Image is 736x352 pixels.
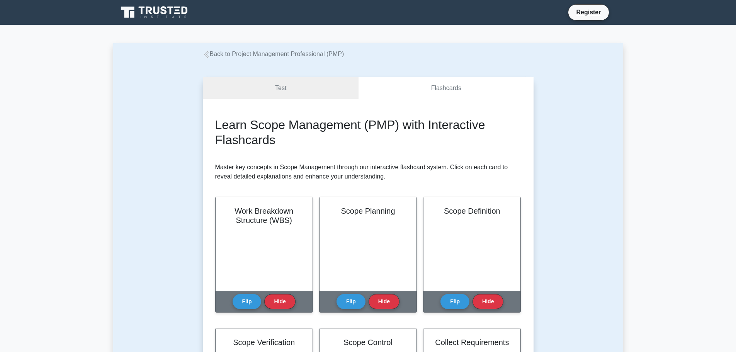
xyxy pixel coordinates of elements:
[440,294,469,309] button: Flip
[203,51,344,57] a: Back to Project Management Professional (PMP)
[203,77,359,99] a: Test
[264,294,295,309] button: Hide
[473,294,503,309] button: Hide
[329,338,407,347] h2: Scope Control
[337,294,365,309] button: Flip
[215,117,521,147] h2: Learn Scope Management (PMP) with Interactive Flashcards
[215,163,521,181] p: Master key concepts in Scope Management through our interactive flashcard system. Click on each c...
[225,206,303,225] h2: Work Breakdown Structure (WBS)
[433,206,511,216] h2: Scope Definition
[233,294,262,309] button: Flip
[433,338,511,347] h2: Collect Requirements
[225,338,303,347] h2: Scope Verification
[369,294,399,309] button: Hide
[359,77,533,99] a: Flashcards
[571,7,605,17] a: Register
[329,206,407,216] h2: Scope Planning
